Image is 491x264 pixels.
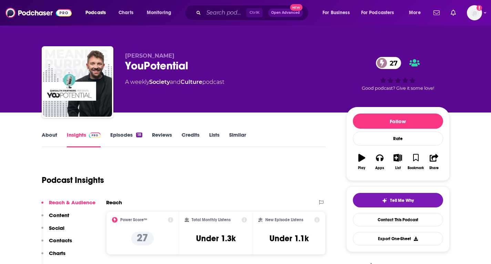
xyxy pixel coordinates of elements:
[142,7,180,18] button: open menu
[6,6,72,19] img: Podchaser - Follow, Share and Rate Podcasts
[271,11,300,14] span: Open Advanced
[42,131,57,147] a: About
[323,8,350,18] span: For Business
[425,149,443,174] button: Share
[125,78,224,86] div: A weekly podcast
[136,133,142,137] div: 18
[49,199,95,206] p: Reach & Audience
[353,193,443,207] button: tell me why sparkleTell Me Why
[382,198,387,203] img: tell me why sparkle
[209,131,219,147] a: Lists
[41,199,95,212] button: Reach & Audience
[429,166,439,170] div: Share
[431,7,442,19] a: Show notifications dropdown
[404,7,429,18] button: open menu
[204,7,246,18] input: Search podcasts, credits, & more...
[353,114,443,129] button: Follow
[120,217,147,222] h2: Power Score™
[268,9,303,17] button: Open AdvancedNew
[353,149,371,174] button: Play
[390,198,414,203] span: Tell Me Why
[375,166,384,170] div: Apps
[49,225,64,231] p: Social
[353,232,443,245] button: Export One-Sheet
[110,131,142,147] a: Episodes18
[290,4,303,11] span: New
[89,133,101,138] img: Podchaser Pro
[448,7,459,19] a: Show notifications dropdown
[114,7,137,18] a: Charts
[182,131,200,147] a: Credits
[361,8,394,18] span: For Podcasters
[409,8,421,18] span: More
[49,237,72,244] p: Contacts
[196,233,236,244] h3: Under 1.3k
[191,5,315,21] div: Search podcasts, credits, & more...
[389,149,407,174] button: List
[67,131,101,147] a: InsightsPodchaser Pro
[119,8,133,18] span: Charts
[106,199,122,206] h2: Reach
[42,175,104,185] h1: Podcast Insights
[467,5,482,20] img: User Profile
[43,48,112,117] img: YouPotential
[85,8,106,18] span: Podcasts
[318,7,358,18] button: open menu
[170,79,181,85] span: and
[357,7,404,18] button: open menu
[125,52,174,59] span: [PERSON_NAME]
[41,212,69,225] button: Content
[49,250,65,256] p: Charts
[407,149,425,174] button: Bookmark
[149,79,170,85] a: Society
[229,131,246,147] a: Similar
[246,8,263,17] span: Ctrl K
[49,212,69,218] p: Content
[358,166,365,170] div: Play
[467,5,482,20] span: Logged in as megcassidy
[383,57,401,69] span: 27
[265,217,303,222] h2: New Episode Listens
[477,5,482,11] svg: Add a profile image
[192,217,231,222] h2: Total Monthly Listens
[353,131,443,146] div: Rate
[41,250,65,263] button: Charts
[371,149,389,174] button: Apps
[346,52,450,95] div: 27Good podcast? Give it some love!
[467,5,482,20] button: Show profile menu
[181,79,202,85] a: Culture
[269,233,309,244] h3: Under 1.1k
[353,213,443,226] a: Contact This Podcast
[41,237,72,250] button: Contacts
[152,131,172,147] a: Reviews
[408,166,424,170] div: Bookmark
[376,57,401,69] a: 27
[131,232,154,245] p: 27
[41,225,64,237] button: Social
[147,8,171,18] span: Monitoring
[362,86,434,91] span: Good podcast? Give it some love!
[81,7,115,18] button: open menu
[395,166,401,170] div: List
